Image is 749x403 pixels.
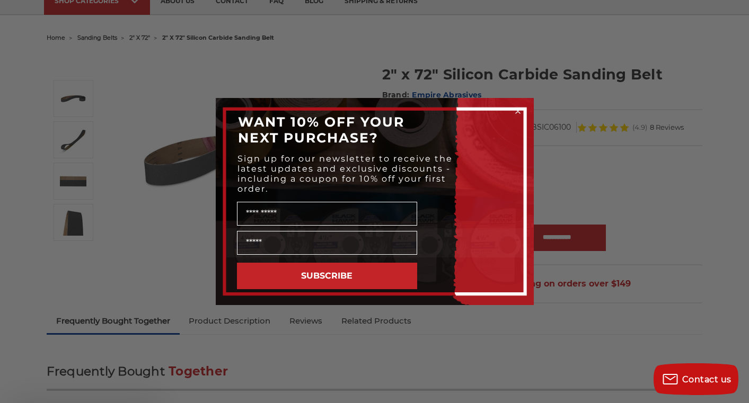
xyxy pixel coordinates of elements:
[513,106,523,117] button: Close dialog
[237,231,417,255] input: Email
[238,114,404,146] span: WANT 10% OFF YOUR NEXT PURCHASE?
[237,263,417,289] button: SUBSCRIBE
[682,374,732,384] span: Contact us
[237,154,453,194] span: Sign up for our newsletter to receive the latest updates and exclusive discounts - including a co...
[654,363,738,395] button: Contact us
